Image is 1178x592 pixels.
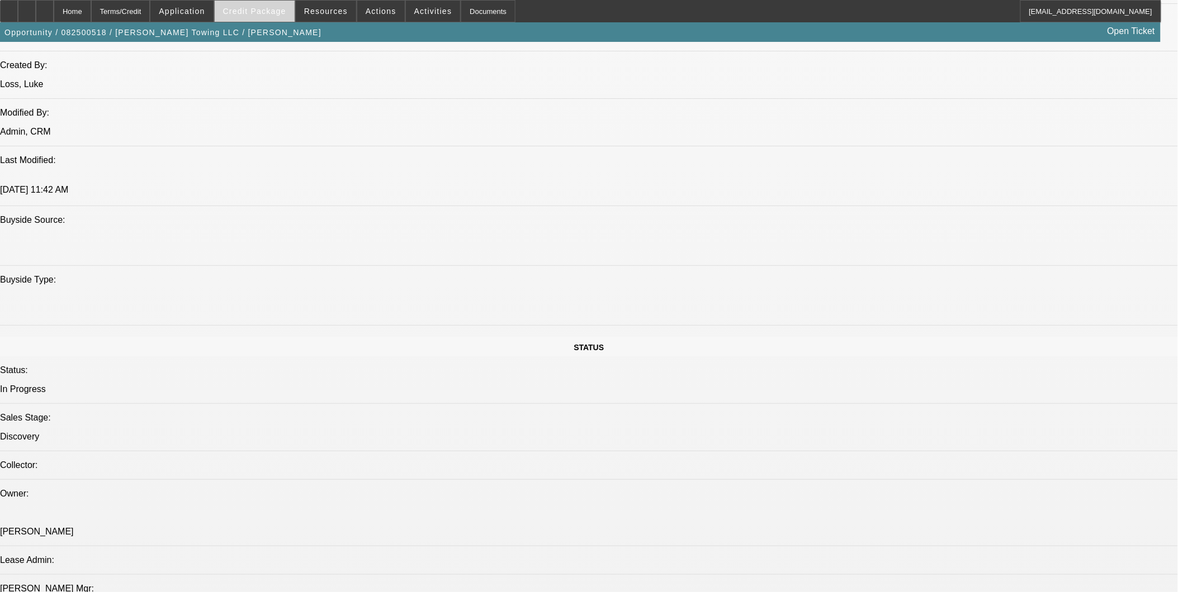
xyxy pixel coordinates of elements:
span: STATUS [574,343,604,352]
button: Actions [357,1,405,22]
a: Open Ticket [1103,22,1160,41]
button: Resources [296,1,356,22]
span: Credit Package [223,7,286,16]
button: Credit Package [215,1,295,22]
span: Resources [304,7,348,16]
span: Application [159,7,205,16]
button: Activities [406,1,461,22]
span: Actions [366,7,396,16]
button: Application [150,1,213,22]
span: Activities [414,7,452,16]
span: Opportunity / 082500518 / [PERSON_NAME] Towing LLC / [PERSON_NAME] [4,28,321,37]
